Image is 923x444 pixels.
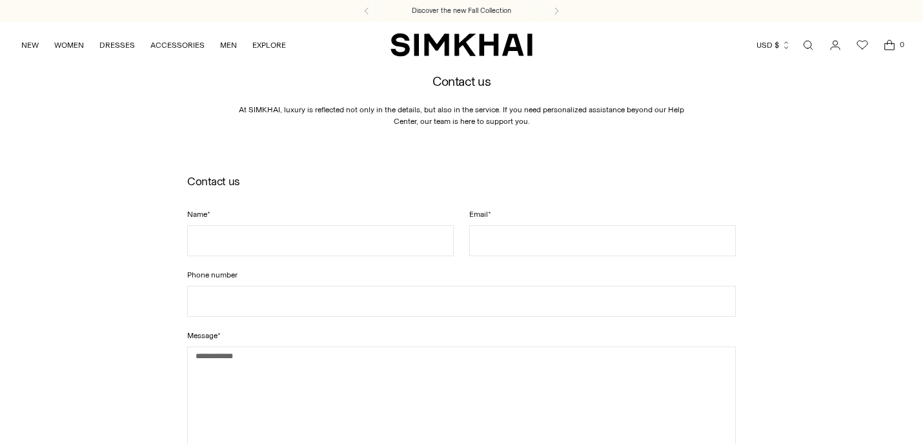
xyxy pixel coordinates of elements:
a: EXPLORE [252,31,286,59]
h2: Contact us [187,175,736,187]
a: ACCESSORIES [150,31,205,59]
label: Name [187,208,454,220]
a: Discover the new Fall Collection [412,6,511,16]
a: Wishlist [849,32,875,58]
a: Open cart modal [877,32,902,58]
p: At SIMKHAI, luxury is reflected not only in the details, but also in the service. If you need per... [236,104,687,162]
label: Message [187,330,736,341]
label: Phone number [187,269,736,281]
a: DRESSES [99,31,135,59]
a: MEN [220,31,237,59]
h2: Contact us [236,74,687,88]
a: Go to the account page [822,32,848,58]
span: 0 [896,39,908,50]
label: Email [469,208,736,220]
button: USD $ [756,31,791,59]
a: NEW [21,31,39,59]
a: Open search modal [795,32,821,58]
a: WOMEN [54,31,84,59]
a: SIMKHAI [391,32,532,57]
